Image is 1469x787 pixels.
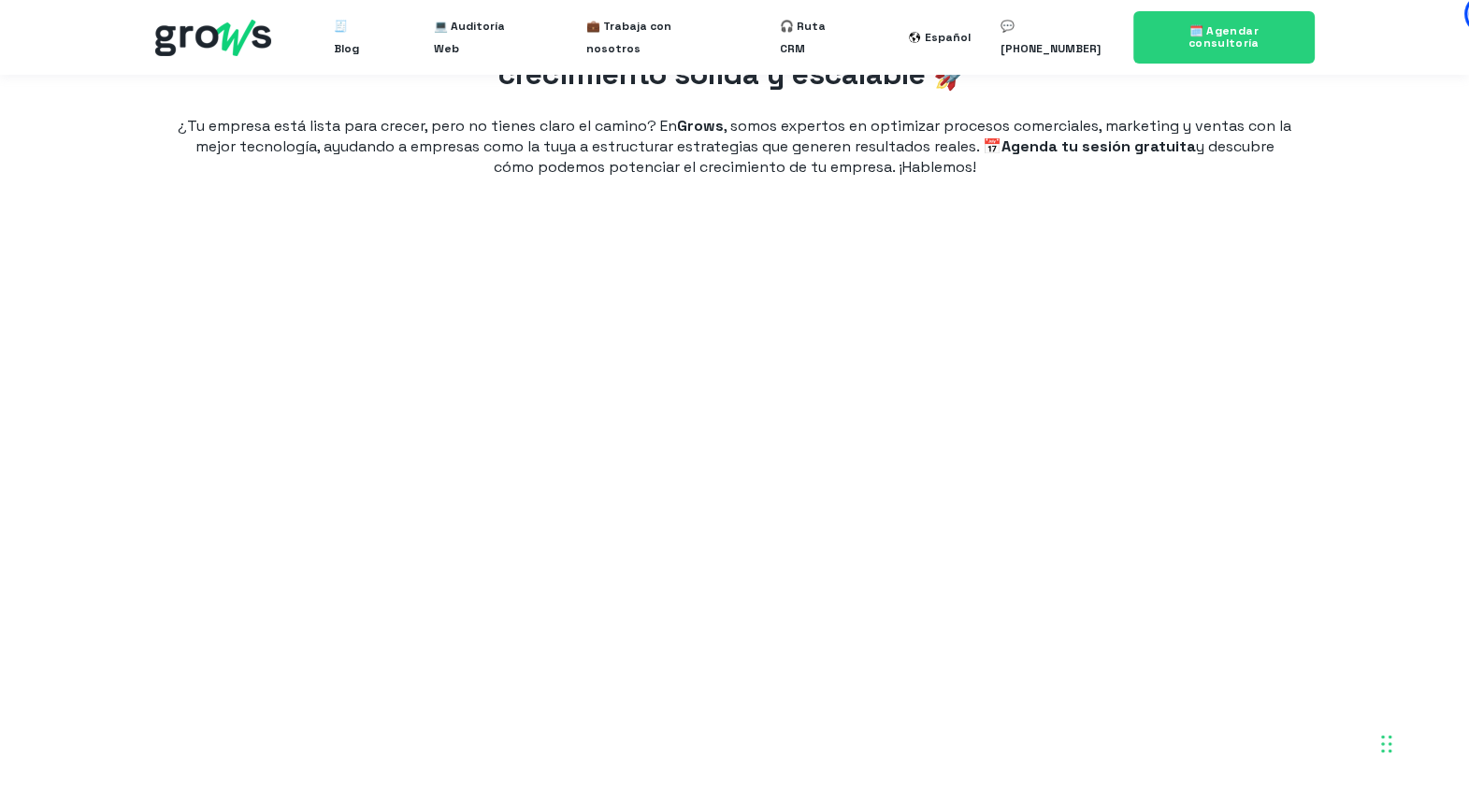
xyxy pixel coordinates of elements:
img: grows - hubspot [155,20,271,56]
div: Español [925,26,971,49]
a: 💼 Trabaja con nosotros [586,7,720,67]
p: ¿Tu empresa está lista para crecer, pero no tienes claro el camino? En , somos expertos en optimi... [174,116,1296,178]
span: 🗓️ Agendar consultoría [1188,23,1260,50]
a: 🎧 Ruta CRM [780,7,849,67]
div: Widget de chat [1133,549,1469,787]
strong: Agenda tu sesión gratuita [1001,136,1196,156]
strong: Grows [677,116,724,136]
a: 🗓️ Agendar consultoría [1133,11,1315,64]
iframe: Chat Widget [1133,549,1469,787]
div: Arrastrar [1381,716,1392,772]
a: 💻 Auditoría Web [434,7,526,67]
a: 🧾 Blog [334,7,373,67]
a: 💬 [PHONE_NUMBER] [1001,7,1110,67]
